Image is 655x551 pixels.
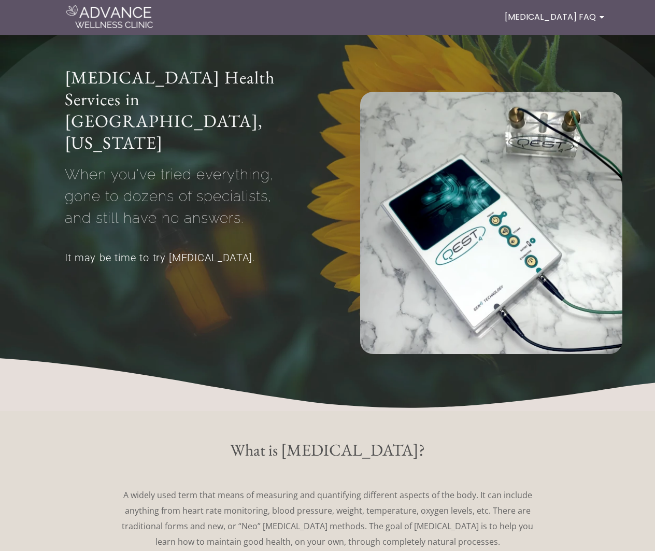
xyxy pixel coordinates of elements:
p: When you've tried everything, gone to dozens of specialists, and still have no answers. [65,164,317,229]
img: Biofeedback device [360,92,622,354]
a: [MEDICAL_DATA] FAQ [501,3,600,33]
p: A widely used term that means of measuring and quantifying different aspects of the body. It can ... [115,487,540,549]
h1: [MEDICAL_DATA] Health Services in [GEOGRAPHIC_DATA], [US_STATE] [65,66,317,153]
p: It may be time to try [MEDICAL_DATA]. [65,250,304,265]
h2: What is [MEDICAL_DATA]? [37,442,618,458]
img: Advance Wellness Clinic Logo [66,5,153,28]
